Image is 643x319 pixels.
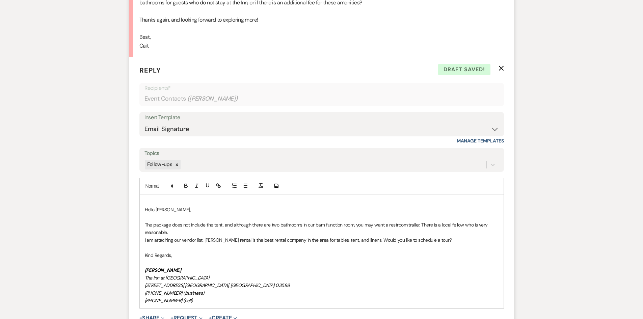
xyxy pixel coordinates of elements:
em: [PHONE_NUMBER] (cell) [145,297,193,303]
em: [PHONE_NUMBER] (business) [145,290,204,296]
p: Best, [139,33,504,42]
p: Cait [139,42,504,50]
div: Follow-ups [145,160,173,169]
p: Thanks again, and looking forward to exploring more! [139,16,504,24]
span: ( [PERSON_NAME] ) [187,94,238,103]
label: Topics [144,149,499,158]
em: [STREET_ADDRESS] [GEOGRAPHIC_DATA], [GEOGRAPHIC_DATA] 03588 [145,282,290,288]
p: I am attaching our vendor list. [PERSON_NAME] rental is the best rental company in the area for t... [145,236,499,244]
span: Reply [139,66,161,75]
div: Event Contacts [144,92,499,105]
em: The Inn at [GEOGRAPHIC_DATA] [145,275,209,281]
p: Kind Regards, [145,251,499,259]
p: Hello [PERSON_NAME], [145,206,499,213]
div: Insert Template [144,113,499,123]
span: Draft saved! [438,64,490,75]
p: Recipients* [144,84,499,92]
em: [PERSON_NAME] [145,267,181,273]
a: Manage Templates [457,138,504,144]
p: The package does not include the tent, and although there are two bathrooms in our barn function ... [145,221,499,236]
